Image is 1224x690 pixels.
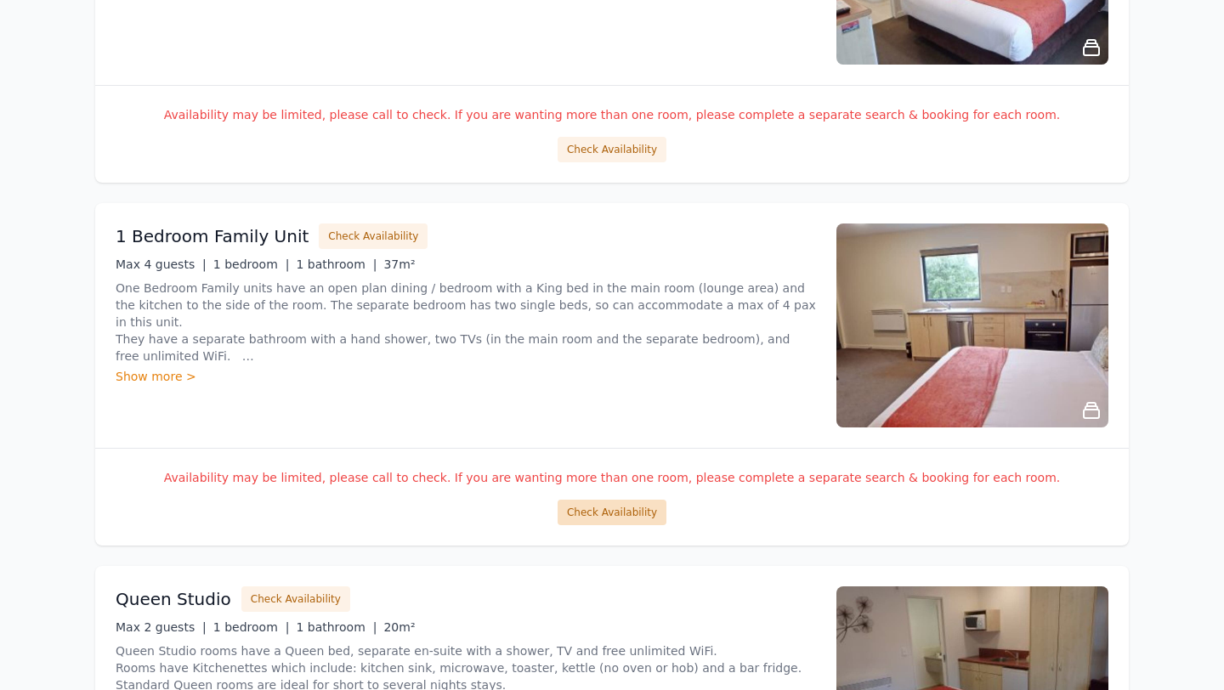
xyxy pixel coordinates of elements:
button: Check Availability [241,586,350,612]
button: Check Availability [558,500,666,525]
span: 1 bedroom | [213,620,290,634]
button: Check Availability [558,137,666,162]
span: 1 bathroom | [296,620,377,634]
span: Max 2 guests | [116,620,207,634]
span: 37m² [383,257,415,271]
div: Show more > [116,368,816,385]
h3: 1 Bedroom Family Unit [116,224,309,248]
span: 20m² [383,620,415,634]
span: 1 bedroom | [213,257,290,271]
p: Availability may be limited, please call to check. If you are wanting more than one room, please ... [116,469,1108,486]
button: Check Availability [319,223,428,249]
span: Max 4 guests | [116,257,207,271]
p: Availability may be limited, please call to check. If you are wanting more than one room, please ... [116,106,1108,123]
h3: Queen Studio [116,587,231,611]
span: 1 bathroom | [296,257,377,271]
p: One Bedroom Family units have an open plan dining / bedroom with a King bed in the main room (lou... [116,280,816,365]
